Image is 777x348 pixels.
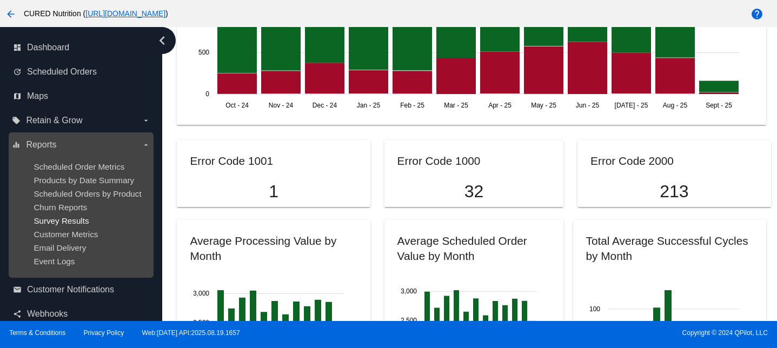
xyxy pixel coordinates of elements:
[398,329,768,337] span: Copyright © 2024 QPilot, LLC
[586,235,748,262] h2: Total Average Successful Cycles by Month
[142,116,150,125] i: arrow_drop_down
[27,67,97,77] span: Scheduled Orders
[401,317,417,324] text: 2,500
[589,305,600,313] text: 100
[4,8,17,21] mat-icon: arrow_back
[12,116,21,125] i: local_offer
[357,102,381,109] text: Jan - 25
[576,102,600,109] text: Jun - 25
[663,102,688,109] text: Aug - 25
[751,8,763,21] mat-icon: help
[142,329,240,337] a: Web:[DATE] API:2025.08.19.1657
[615,102,648,109] text: [DATE] - 25
[397,182,551,202] p: 32
[206,90,210,98] text: 0
[13,281,150,298] a: email Customer Notifications
[27,43,69,52] span: Dashboard
[401,102,425,109] text: Feb - 25
[190,182,357,202] p: 1
[397,235,527,262] h2: Average Scheduled Order Value by Month
[154,32,171,49] i: chevron_left
[190,235,336,262] h2: Average Processing Value by Month
[34,230,98,239] a: Customer Metrics
[193,290,209,298] text: 3,000
[13,43,22,52] i: dashboard
[13,39,150,56] a: dashboard Dashboard
[13,63,150,81] a: update Scheduled Orders
[198,49,209,57] text: 500
[590,182,758,202] p: 213
[489,102,512,109] text: Apr - 25
[444,102,469,109] text: Mar - 25
[226,102,249,109] text: Oct - 24
[13,285,22,294] i: email
[34,257,75,266] a: Event Logs
[13,310,22,318] i: share
[13,88,150,105] a: map Maps
[142,140,150,149] i: arrow_drop_down
[34,176,134,185] a: Products by Date Summary
[13,92,22,101] i: map
[85,9,165,18] a: [URL][DOMAIN_NAME]
[9,329,65,337] a: Terms & Conditions
[27,91,48,101] span: Maps
[34,216,89,225] a: Survey Results
[13,68,22,76] i: update
[269,102,294,109] text: Nov - 24
[24,9,168,18] span: CURED Nutrition ( )
[34,203,87,212] a: Churn Reports
[84,329,124,337] a: Privacy Policy
[27,285,114,295] span: Customer Notifications
[26,116,82,125] span: Retain & Grow
[13,305,150,323] a: share Webhooks
[706,102,733,109] text: Sept - 25
[313,102,337,109] text: Dec - 24
[532,102,557,109] text: May - 25
[34,189,141,198] a: Scheduled Orders by Product
[193,319,209,326] text: 2,500
[590,155,674,167] h2: Error Code 2000
[12,140,21,149] i: equalizer
[397,155,481,167] h2: Error Code 1000
[34,243,86,252] a: Email Delivery
[190,155,273,167] h2: Error Code 1001
[27,309,68,319] span: Webhooks
[34,162,124,171] a: Scheduled Order Metrics
[26,140,56,150] span: Reports
[401,287,417,295] text: 3,000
